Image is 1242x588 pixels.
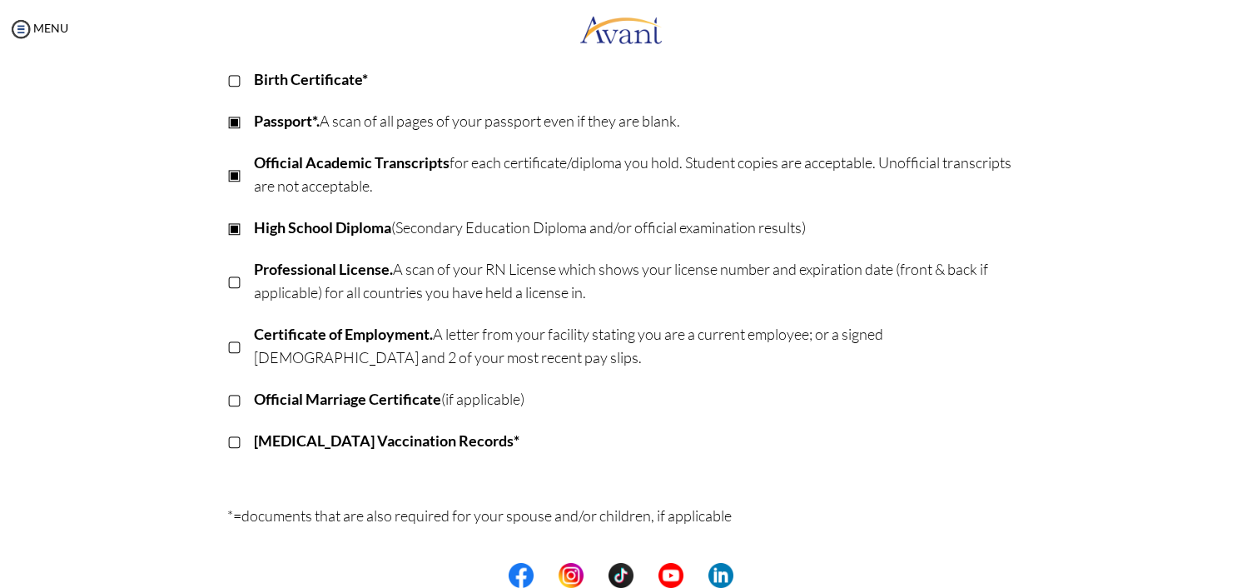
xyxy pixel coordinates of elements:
p: A scan of your RN License which shows your license number and expiration date (front & back if ap... [255,257,1015,304]
p: ▣ [228,216,242,239]
b: [MEDICAL_DATA] Vaccination Records* [255,431,520,450]
img: logo.png [579,4,663,54]
b: Certificate of Employment. [255,325,434,343]
p: ▢ [228,334,242,357]
b: High School Diploma [255,218,392,237]
img: blank.png [584,563,609,588]
img: in.png [559,563,584,588]
a: MENU [8,21,68,35]
p: ▣ [228,162,242,186]
b: Official Marriage Certificate [255,390,442,408]
p: ▢ [228,269,242,292]
b: Passport*. [255,112,320,130]
p: ▢ [228,387,242,411]
p: for each certificate/diploma you hold. Student copies are acceptable. Unofficial transcripts are ... [255,151,1015,197]
p: ▣ [228,109,242,132]
img: fb.png [509,563,534,588]
p: *=documents that are also required for your spouse and/or children, if applicable [228,504,1015,574]
p: (Secondary Education Diploma and/or official examination results) [255,216,1015,239]
p: ▢ [228,429,242,452]
img: li.png [708,563,733,588]
img: blank.png [683,563,708,588]
p: (if applicable) [255,387,1015,411]
b: Official Academic Transcripts [255,153,450,172]
p: A scan of all pages of your passport even if they are blank. [255,109,1015,132]
b: Professional License. [255,260,394,278]
img: blank.png [534,563,559,588]
img: blank.png [633,563,658,588]
p: A letter from your facility stating you are a current employee; or a signed [DEMOGRAPHIC_DATA] an... [255,322,1015,369]
img: tt.png [609,563,633,588]
img: icon-menu.png [8,17,33,42]
img: yt.png [658,563,683,588]
p: ▢ [228,67,242,91]
b: Birth Certificate* [255,70,369,88]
